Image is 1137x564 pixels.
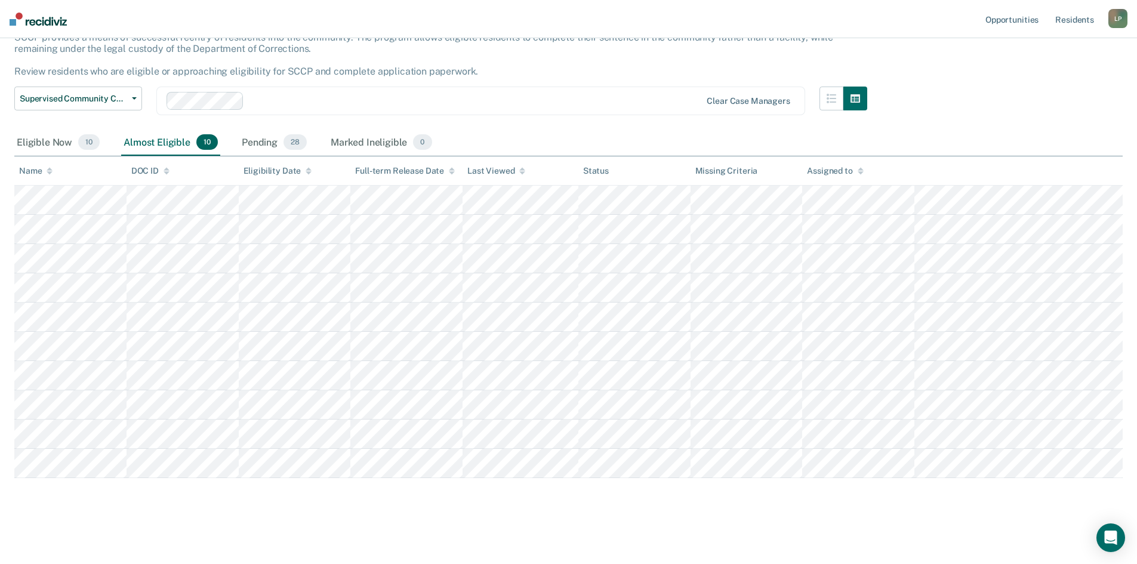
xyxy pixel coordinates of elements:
[19,166,53,176] div: Name
[78,134,100,150] span: 10
[10,13,67,26] img: Recidiviz
[807,166,863,176] div: Assigned to
[1108,9,1127,28] button: LP
[14,87,142,110] button: Supervised Community Confinement Program
[244,166,312,176] div: Eligibility Date
[1096,523,1125,552] div: Open Intercom Messenger
[328,130,435,156] div: Marked Ineligible0
[196,134,218,150] span: 10
[20,94,127,104] span: Supervised Community Confinement Program
[14,32,833,78] p: SCCP provides a means of successful reentry of residents into the community. The program allows e...
[1108,9,1127,28] div: L P
[413,134,432,150] span: 0
[284,134,307,150] span: 28
[239,130,309,156] div: Pending28
[695,166,758,176] div: Missing Criteria
[467,166,525,176] div: Last Viewed
[121,130,220,156] div: Almost Eligible10
[707,96,790,106] div: Clear case managers
[355,166,455,176] div: Full-term Release Date
[14,130,102,156] div: Eligible Now10
[583,166,609,176] div: Status
[131,166,170,176] div: DOC ID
